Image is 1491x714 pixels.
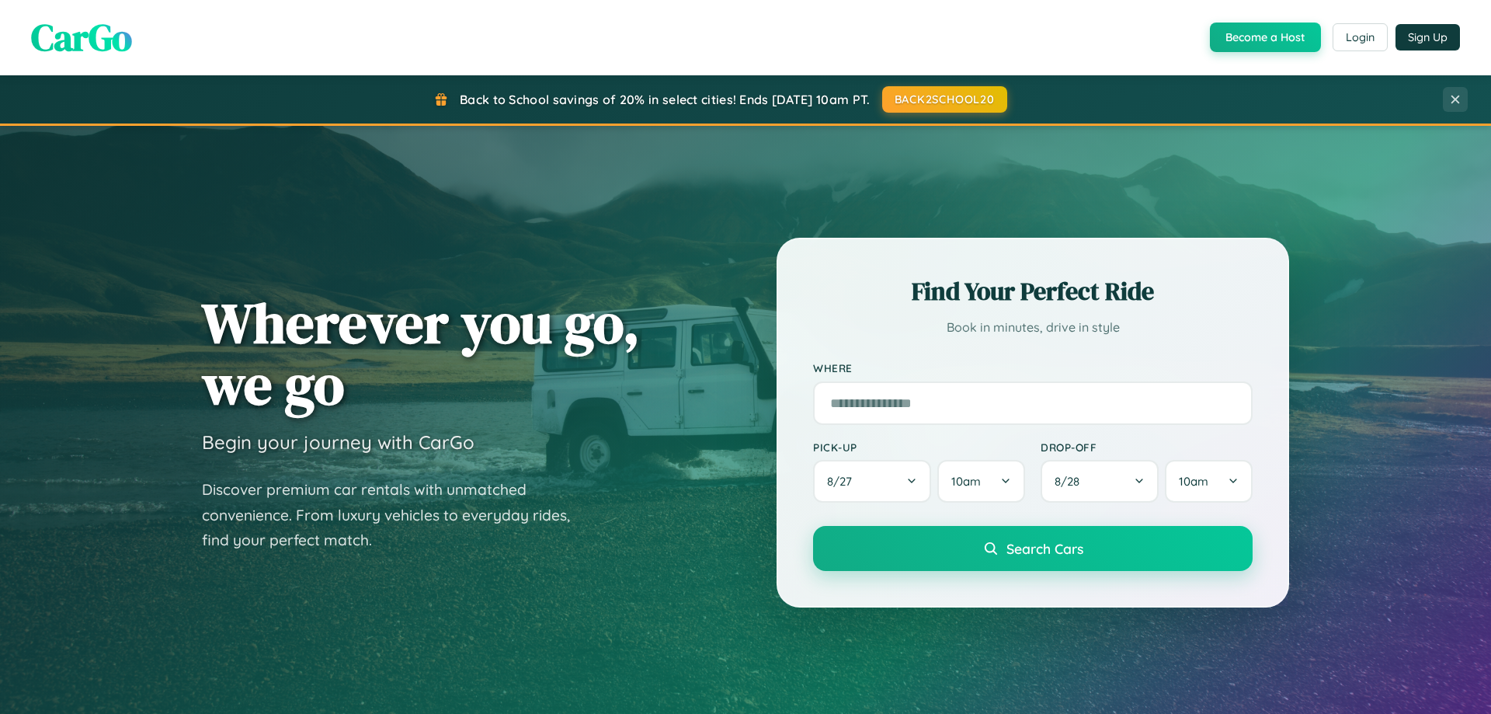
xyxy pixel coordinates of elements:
span: CarGo [31,12,132,63]
label: Drop-off [1041,441,1253,454]
h2: Find Your Perfect Ride [813,274,1253,308]
label: Pick-up [813,441,1025,454]
button: 8/28 [1041,460,1159,503]
h1: Wherever you go, we go [202,292,640,415]
span: Search Cars [1006,540,1083,557]
button: BACK2SCHOOL20 [882,86,1007,113]
span: Back to School savings of 20% in select cities! Ends [DATE] 10am PT. [460,92,870,107]
span: 8 / 27 [827,474,860,489]
span: 10am [951,474,981,489]
label: Where [813,362,1253,375]
button: 8/27 [813,460,931,503]
p: Discover premium car rentals with unmatched convenience. From luxury vehicles to everyday rides, ... [202,477,590,553]
span: 10am [1179,474,1208,489]
button: Login [1333,23,1388,51]
h3: Begin your journey with CarGo [202,430,474,454]
span: 8 / 28 [1055,474,1087,489]
button: 10am [1165,460,1253,503]
button: Become a Host [1210,23,1321,52]
button: 10am [937,460,1025,503]
button: Search Cars [813,526,1253,571]
p: Book in minutes, drive in style [813,316,1253,339]
button: Sign Up [1395,24,1460,51]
